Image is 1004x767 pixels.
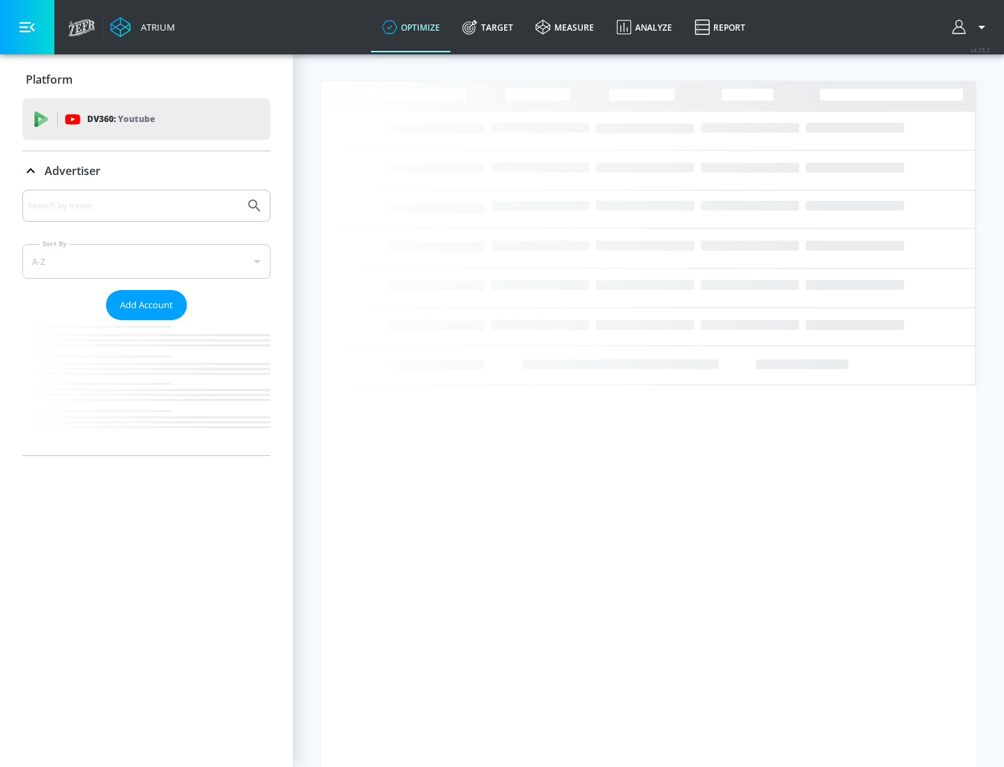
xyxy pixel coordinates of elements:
[120,297,173,313] span: Add Account
[118,112,155,126] p: Youtube
[106,290,187,320] button: Add Account
[45,163,100,179] p: Advertiser
[135,21,175,33] div: Atrium
[22,244,271,279] div: A-Z
[87,112,155,127] p: DV360:
[40,239,70,248] label: Sort By
[22,98,271,140] div: DV360: Youtube
[22,190,271,455] div: Advertiser
[371,2,451,52] a: optimize
[683,2,756,52] a: Report
[26,72,73,87] p: Platform
[110,17,175,38] a: Atrium
[22,60,271,99] div: Platform
[524,2,605,52] a: measure
[22,151,271,190] div: Advertiser
[451,2,524,52] a: Target
[28,197,239,215] input: Search by name
[971,46,990,54] span: v 4.25.2
[605,2,683,52] a: Analyze
[22,320,271,455] nav: list of Advertiser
